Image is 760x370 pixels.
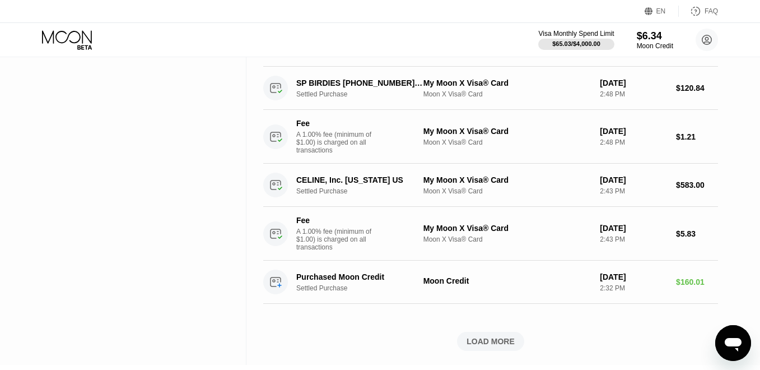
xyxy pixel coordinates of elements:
div: $1.21 [676,132,718,141]
div: Moon X Visa® Card [423,187,591,195]
div: CELINE, Inc. [US_STATE] USSettled PurchaseMy Moon X Visa® CardMoon X Visa® Card[DATE]2:43 PM$583.00 [263,164,718,207]
div: SP BIRDIES [PHONE_NUMBER] USSettled PurchaseMy Moon X Visa® CardMoon X Visa® Card[DATE]2:48 PM$12... [263,67,718,110]
div: SP BIRDIES [PHONE_NUMBER] US [296,78,423,87]
div: [DATE] [600,175,667,184]
div: $120.84 [676,84,718,92]
div: Fee [296,216,375,225]
div: Settled Purchase [296,284,432,292]
iframe: Button to launch messaging window, conversation in progress [715,325,751,361]
div: [DATE] [600,78,667,87]
div: Moon Credit [637,42,673,50]
div: $583.00 [676,181,718,189]
div: EN [656,7,666,15]
div: A 1.00% fee (minimum of $1.00) is charged on all transactions [296,228,380,251]
div: 2:43 PM [600,187,667,195]
div: FAQ [705,7,718,15]
div: Settled Purchase [296,90,432,98]
div: FeeA 1.00% fee (minimum of $1.00) is charged on all transactionsMy Moon X Visa® CardMoon X Visa® ... [263,110,718,164]
div: $65.03 / $4,000.00 [552,40,600,47]
div: Purchased Moon CreditSettled PurchaseMoon Credit[DATE]2:32 PM$160.01 [263,261,718,304]
div: FeeA 1.00% fee (minimum of $1.00) is charged on all transactionsMy Moon X Visa® CardMoon X Visa® ... [263,207,718,261]
div: [DATE] [600,224,667,233]
div: Visa Monthly Spend Limit$65.03/$4,000.00 [538,30,614,50]
div: 2:43 PM [600,235,667,243]
div: $6.34 [637,30,673,42]
div: Fee [296,119,375,128]
div: A 1.00% fee (minimum of $1.00) is charged on all transactions [296,131,380,154]
div: 2:48 PM [600,138,667,146]
div: [DATE] [600,127,667,136]
div: Purchased Moon Credit [296,272,423,281]
div: CELINE, Inc. [US_STATE] US [296,175,423,184]
div: My Moon X Visa® Card [423,78,591,87]
div: $6.34Moon Credit [637,30,673,50]
div: EN [645,6,679,17]
div: Moon X Visa® Card [423,138,591,146]
div: LOAD MORE [467,336,515,346]
div: Moon Credit [423,276,591,285]
div: 2:32 PM [600,284,667,292]
div: My Moon X Visa® Card [423,224,591,233]
div: $5.83 [676,229,718,238]
div: Visa Monthly Spend Limit [538,30,614,38]
div: My Moon X Visa® Card [423,175,591,184]
div: 2:48 PM [600,90,667,98]
div: LOAD MORE [263,332,718,351]
div: $160.01 [676,277,718,286]
div: Moon X Visa® Card [423,90,591,98]
div: [DATE] [600,272,667,281]
div: My Moon X Visa® Card [423,127,591,136]
div: Settled Purchase [296,187,432,195]
div: FAQ [679,6,718,17]
div: Moon X Visa® Card [423,235,591,243]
